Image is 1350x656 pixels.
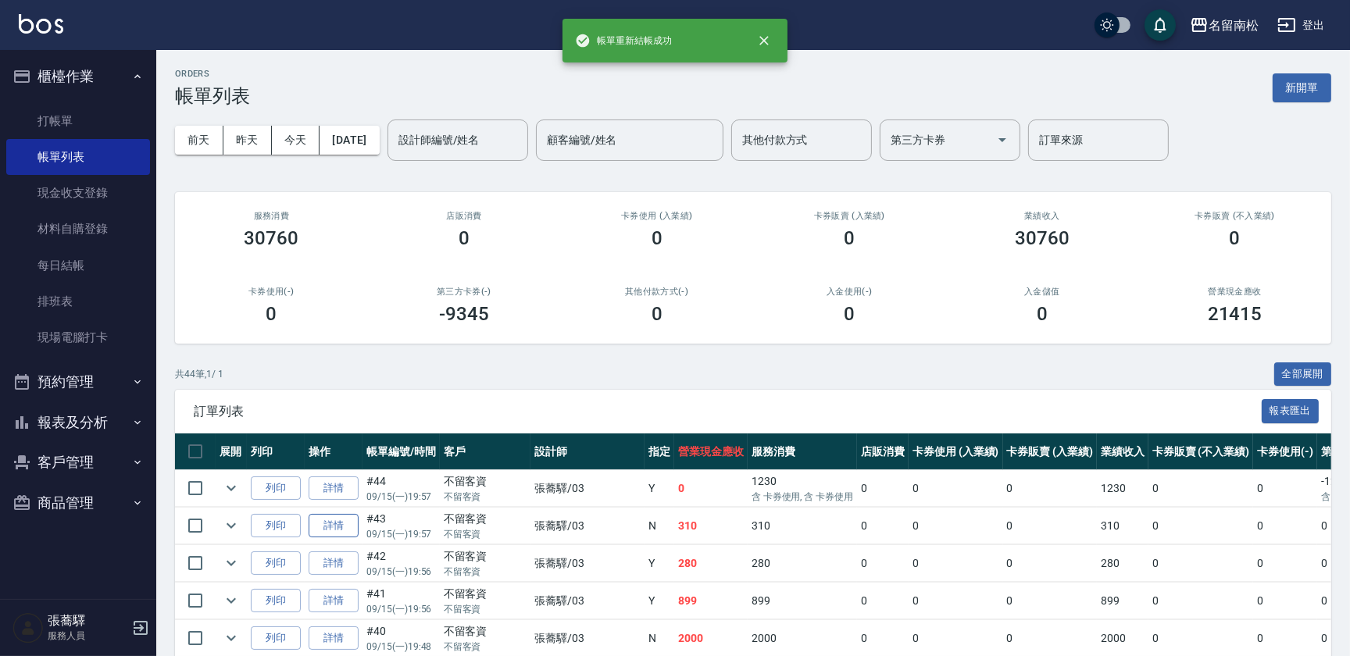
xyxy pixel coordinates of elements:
[1148,470,1253,507] td: 0
[1148,433,1253,470] th: 卡券販賣 (不入業績)
[1097,508,1148,544] td: 310
[1145,9,1176,41] button: save
[366,602,436,616] p: 09/15 (一) 19:56
[1037,303,1048,325] h3: 0
[645,583,674,619] td: Y
[1148,508,1253,544] td: 0
[844,227,855,249] h3: 0
[223,126,272,155] button: 昨天
[1148,583,1253,619] td: 0
[175,367,223,381] p: 共 44 筆, 1 / 1
[366,490,436,504] p: 09/15 (一) 19:57
[366,640,436,654] p: 09/15 (一) 19:48
[444,548,527,565] div: 不留客資
[220,589,243,612] button: expand row
[444,640,527,654] p: 不留客資
[309,514,359,538] a: 詳情
[309,476,359,501] a: 詳情
[6,248,150,283] a: 每日結帳
[752,490,853,504] p: 含 卡券使用, 含 卡券使用
[530,545,645,582] td: 張蕎驛 /03
[674,470,748,507] td: 0
[748,470,857,507] td: 1230
[6,442,150,483] button: 客戶管理
[857,583,909,619] td: 0
[444,602,527,616] p: 不留客資
[1003,433,1098,470] th: 卡券販賣 (入業績)
[194,287,349,297] h2: 卡券使用(-)
[251,476,301,501] button: 列印
[530,433,645,470] th: 設計師
[1003,508,1098,544] td: 0
[909,433,1003,470] th: 卡券使用 (入業績)
[272,126,320,155] button: 今天
[1274,362,1332,387] button: 全部展開
[772,211,927,221] h2: 卡券販賣 (入業績)
[1273,73,1331,102] button: 新開單
[387,287,542,297] h2: 第三方卡券(-)
[387,211,542,221] h2: 店販消費
[6,56,150,97] button: 櫃檯作業
[1209,16,1259,35] div: 名留南松
[6,483,150,523] button: 商品管理
[366,527,436,541] p: 09/15 (一) 19:57
[909,583,1003,619] td: 0
[362,545,440,582] td: #42
[965,211,1120,221] h2: 業績收入
[1157,287,1312,297] h2: 營業現金應收
[194,211,349,221] h3: 服務消費
[175,126,223,155] button: 前天
[6,319,150,355] a: 現場電腦打卡
[220,626,243,650] button: expand row
[1253,545,1317,582] td: 0
[1003,583,1098,619] td: 0
[1003,470,1098,507] td: 0
[1097,470,1148,507] td: 1230
[1148,545,1253,582] td: 0
[965,287,1120,297] h2: 入金儲值
[909,545,1003,582] td: 0
[1097,583,1148,619] td: 899
[857,508,909,544] td: 0
[1097,433,1148,470] th: 業績收入
[909,508,1003,544] td: 0
[748,508,857,544] td: 310
[674,508,748,544] td: 310
[305,433,362,470] th: 操作
[6,402,150,443] button: 報表及分析
[1262,403,1320,418] a: 報表匯出
[579,211,734,221] h2: 卡券使用 (入業績)
[1015,227,1070,249] h3: 30760
[530,583,645,619] td: 張蕎驛 /03
[674,433,748,470] th: 營業現金應收
[6,103,150,139] a: 打帳單
[1230,227,1241,249] h3: 0
[247,433,305,470] th: 列印
[1184,9,1265,41] button: 名留南松
[251,514,301,538] button: 列印
[674,545,748,582] td: 280
[362,508,440,544] td: #43
[12,612,44,644] img: Person
[1003,545,1098,582] td: 0
[1253,470,1317,507] td: 0
[175,85,250,107] h3: 帳單列表
[530,508,645,544] td: 張蕎驛 /03
[220,476,243,500] button: expand row
[1253,583,1317,619] td: 0
[1208,303,1262,325] h3: 21415
[6,175,150,211] a: 現金收支登錄
[362,470,440,507] td: #44
[444,473,527,490] div: 不留客資
[444,527,527,541] p: 不留客資
[444,511,527,527] div: 不留客資
[1271,11,1331,40] button: 登出
[266,303,277,325] h3: 0
[6,283,150,319] a: 排班表
[652,227,662,249] h3: 0
[645,508,674,544] td: N
[909,470,1003,507] td: 0
[19,14,63,34] img: Logo
[1157,211,1312,221] h2: 卡券販賣 (不入業績)
[575,33,672,48] span: 帳單重新結帳成功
